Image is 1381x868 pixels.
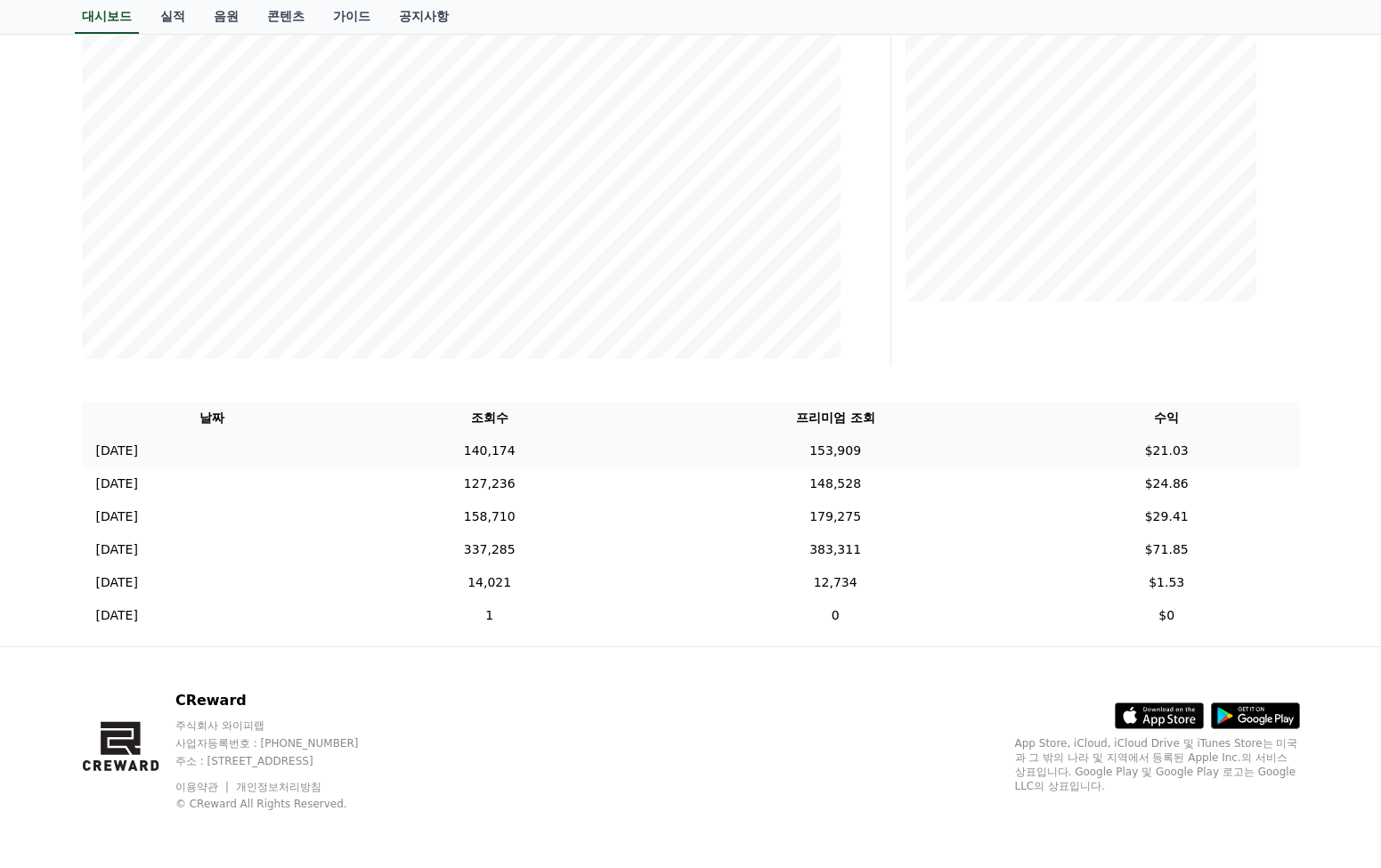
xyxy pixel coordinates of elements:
[96,475,138,493] p: [DATE]
[175,797,393,811] p: © CReward All Rights Reserved.
[637,566,1034,599] td: 12,734
[175,718,393,733] p: 주식회사 와이피랩
[175,736,393,750] p: 사업자등록번호 : [PHONE_NUMBER]
[236,781,321,793] a: 개인정보처리방침
[1015,736,1300,793] p: App Store, iCloud, iCloud Drive 및 iTunes Store는 미국과 그 밖의 나라 및 지역에서 등록된 Apple Inc.의 서비스 상표입니다. Goo...
[96,507,138,526] p: [DATE]
[342,402,637,434] th: 조회수
[96,606,138,625] p: [DATE]
[637,402,1034,434] th: 프리미엄 조회
[637,500,1034,533] td: 179,275
[342,599,637,632] td: 1
[1034,434,1300,467] td: $21.03
[1034,402,1300,434] th: 수익
[1034,467,1300,500] td: $24.86
[637,533,1034,566] td: 383,311
[1034,500,1300,533] td: $29.41
[342,566,637,599] td: 14,021
[637,434,1034,467] td: 153,909
[175,754,393,768] p: 주소 : [STREET_ADDRESS]
[96,540,138,559] p: [DATE]
[1034,599,1300,632] td: $0
[637,599,1034,632] td: 0
[96,442,138,460] p: [DATE]
[96,573,138,592] p: [DATE]
[342,434,637,467] td: 140,174
[175,781,232,793] a: 이용약관
[175,690,393,711] p: CReward
[1034,566,1300,599] td: $1.53
[342,500,637,533] td: 158,710
[637,467,1034,500] td: 148,528
[342,467,637,500] td: 127,236
[1034,533,1300,566] td: $71.85
[82,402,343,434] th: 날짜
[342,533,637,566] td: 337,285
